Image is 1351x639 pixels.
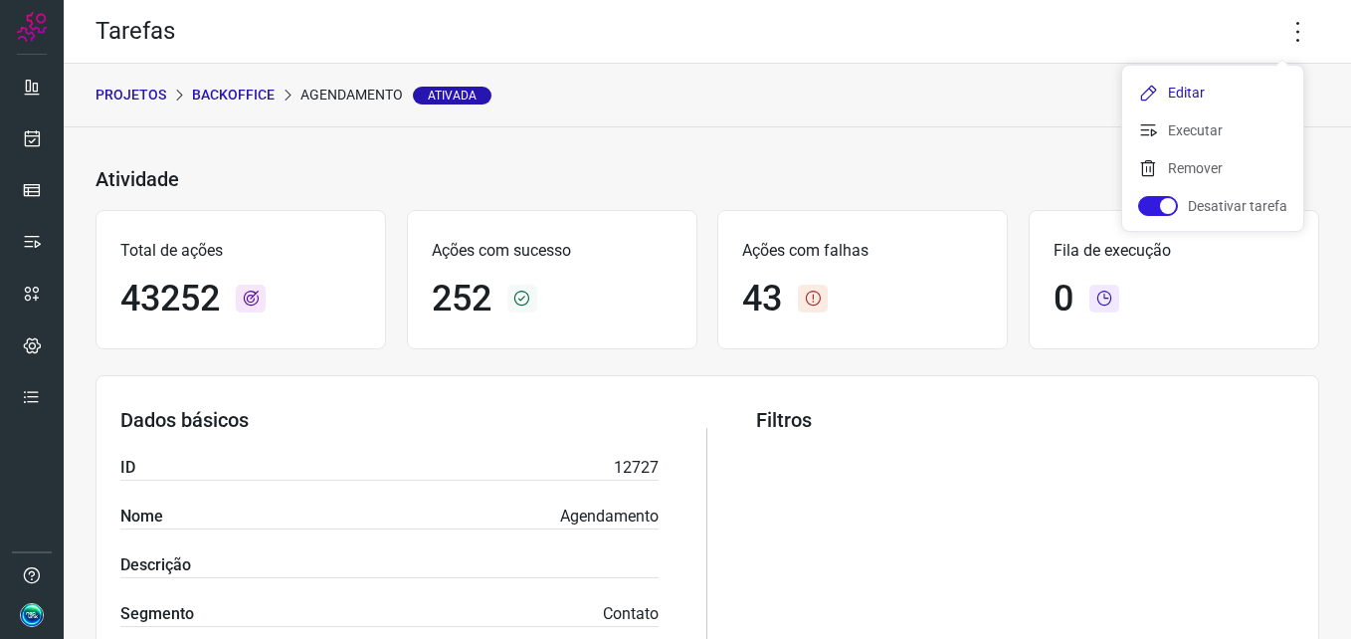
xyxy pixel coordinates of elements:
[1122,77,1303,108] li: Editar
[756,408,1294,432] h3: Filtros
[742,239,983,263] p: Ações com falhas
[120,602,194,626] label: Segmento
[432,239,673,263] p: Ações com sucesso
[1054,239,1294,263] p: Fila de execução
[17,12,47,42] img: Logo
[192,85,275,106] p: Backoffice
[120,456,135,480] label: ID
[560,505,659,529] p: Agendamento
[742,278,782,320] h1: 43
[120,505,163,529] label: Nome
[96,85,166,106] p: PROJETOS
[603,602,659,626] p: Contato
[1054,278,1073,320] h1: 0
[96,17,175,46] h2: Tarefas
[120,239,361,263] p: Total de ações
[96,167,179,191] h3: Atividade
[120,408,659,432] h3: Dados básicos
[1122,190,1303,222] li: Desativar tarefa
[300,85,491,106] p: Agendamento
[614,456,659,480] p: 12727
[20,603,44,627] img: d1faacb7788636816442e007acca7356.jpg
[1122,114,1303,146] li: Executar
[1122,152,1303,184] li: Remover
[120,553,191,577] label: Descrição
[120,278,220,320] h1: 43252
[432,278,491,320] h1: 252
[413,87,491,105] span: Ativada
